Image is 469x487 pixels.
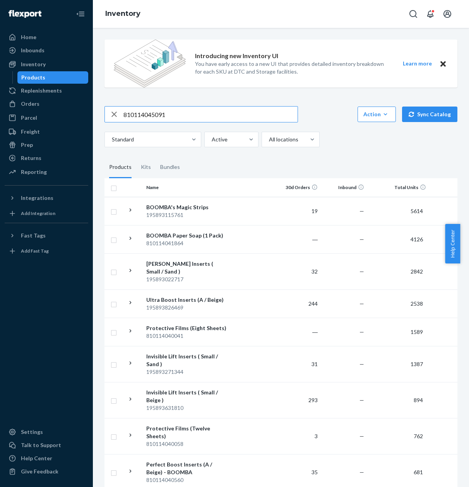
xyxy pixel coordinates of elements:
span: — [359,397,364,403]
div: BOOMBA's Magic Strips [146,203,227,211]
span: — [359,208,364,214]
span: — [359,329,364,335]
button: Fast Tags [5,229,88,242]
a: Products [17,71,89,84]
a: Replenishments [5,84,88,97]
p: Introducing new Inventory UI [195,52,278,60]
span: 2538 [407,300,426,307]
span: — [359,433,364,439]
a: Prep [5,139,88,151]
div: Fast Tags [21,232,46,239]
ol: breadcrumbs [99,3,147,25]
input: Active [211,136,212,143]
span: 894 [411,397,426,403]
a: Talk to Support [5,439,88,451]
button: Learn more [398,59,436,69]
div: Action [363,110,390,118]
div: 195893826469 [146,304,227,311]
div: Invisible Lift Inserts ( Small / Beige ) [146,389,227,404]
a: Inbounds [5,44,88,57]
img: new-reports-banner-icon.82668bd98b6a51aee86340f2a7b77ae3.png [114,40,186,88]
td: 31 [274,346,321,382]
div: Replenishments [21,87,62,95]
div: 810114040041 [146,332,227,340]
div: 195893115761 [146,211,227,219]
span: — [359,469,364,475]
div: Talk to Support [21,441,61,449]
div: Prep [21,141,33,149]
div: Protective Films (Twelve Sheets) [146,425,227,440]
div: 195893631810 [146,404,227,412]
div: 810114040560 [146,476,227,484]
button: Close [438,59,448,69]
div: Invisible Lift Inserts ( Small / Sand ) [146,353,227,368]
button: Give Feedback [5,465,88,478]
div: Freight [21,128,40,136]
span: 1387 [407,361,426,367]
a: Add Integration [5,207,88,220]
button: Open account menu [440,6,455,22]
a: Parcel [5,112,88,124]
p: You have early access to a new UI that provides detailed inventory breakdown for each SKU at DTC ... [195,60,389,76]
span: — [359,236,364,243]
span: 5614 [407,208,426,214]
a: Freight [5,126,88,138]
th: Name [143,178,230,197]
button: Action [358,107,396,122]
button: Close Navigation [73,6,88,22]
th: 30d Orders [274,178,321,197]
span: — [359,268,364,275]
div: Kits [141,157,151,178]
td: 32 [274,253,321,289]
a: Inventory [105,9,140,18]
a: Help Center [5,452,88,465]
button: Integrations [5,192,88,204]
button: Help Center [445,224,460,263]
button: Open Search Box [406,6,421,22]
div: [PERSON_NAME] Inserts ( Small / Sand ) [146,260,227,275]
div: Perfect Boost Inserts (A / Beige) - BOOMBA [146,461,227,476]
span: 681 [411,469,426,475]
span: 1589 [407,329,426,335]
div: 195893271344 [146,368,227,376]
a: Reporting [5,166,88,178]
td: 3 [274,418,321,454]
a: Orders [5,98,88,110]
div: Home [21,33,36,41]
span: — [359,361,364,367]
div: Bundles [160,157,180,178]
div: Products [109,157,132,178]
div: BOOMBA Paper Soap (1 Pack) [146,232,227,239]
a: Inventory [5,58,88,71]
span: 762 [411,433,426,439]
div: Help Center [21,454,52,462]
a: Add Fast Tag [5,245,88,257]
div: Add Integration [21,210,55,217]
span: 2842 [407,268,426,275]
img: Flexport logo [9,10,41,18]
input: Search inventory by name or sku [123,107,298,122]
td: 293 [274,382,321,418]
div: Returns [21,154,41,162]
div: Orders [21,100,39,108]
div: Products [21,74,45,81]
a: Returns [5,152,88,164]
div: Protective Films (Eight Sheets) [146,324,227,332]
th: Inbound [321,178,367,197]
div: Reporting [21,168,47,176]
span: — [359,300,364,307]
button: Open notifications [423,6,438,22]
td: ― [274,225,321,253]
div: 810114040058 [146,440,227,448]
div: Parcel [21,114,37,122]
td: 244 [274,289,321,318]
div: Give Feedback [21,468,58,475]
div: Inventory [21,60,46,68]
input: Standard [111,136,112,143]
div: Inbounds [21,46,45,54]
div: Integrations [21,194,53,202]
div: Ultra Boost Inserts (A / Beige) [146,296,227,304]
td: ― [274,318,321,346]
a: Home [5,31,88,43]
